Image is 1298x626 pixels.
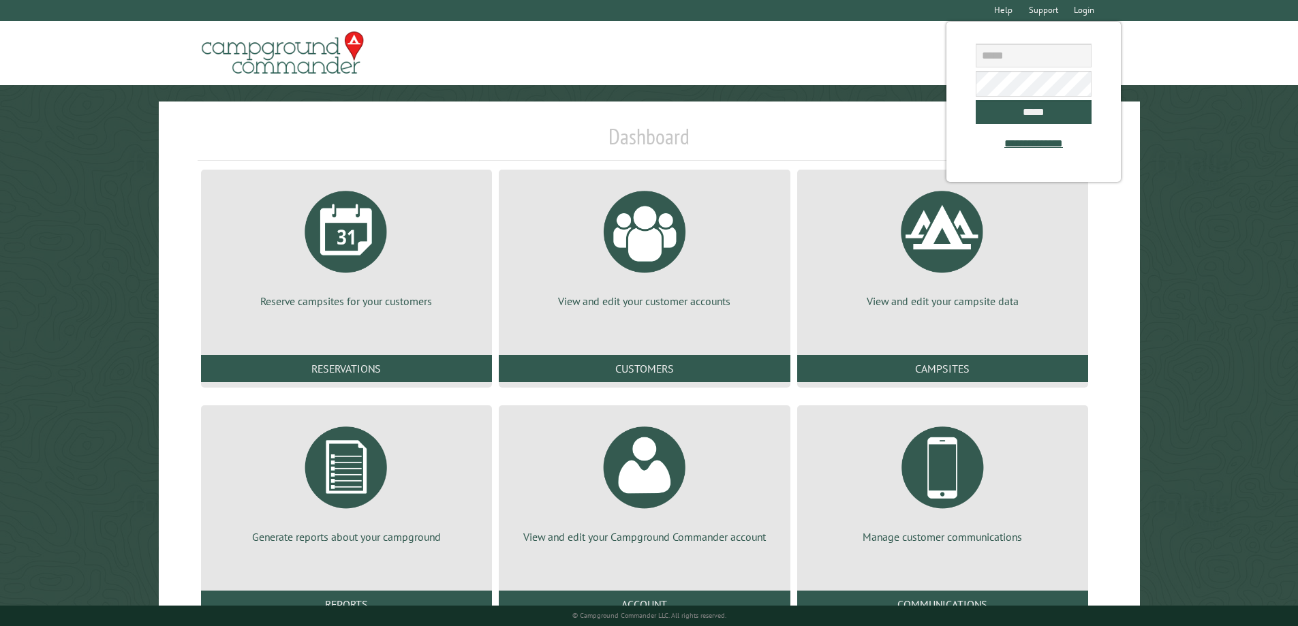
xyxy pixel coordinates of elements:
[499,355,790,382] a: Customers
[814,416,1072,544] a: Manage customer communications
[217,529,476,544] p: Generate reports about your campground
[515,181,773,309] a: View and edit your customer accounts
[814,294,1072,309] p: View and edit your campsite data
[515,294,773,309] p: View and edit your customer accounts
[814,529,1072,544] p: Manage customer communications
[217,416,476,544] a: Generate reports about your campground
[198,27,368,80] img: Campground Commander
[499,591,790,618] a: Account
[201,355,492,382] a: Reservations
[797,355,1088,382] a: Campsites
[201,591,492,618] a: Reports
[572,611,726,620] small: © Campground Commander LLC. All rights reserved.
[198,123,1101,161] h1: Dashboard
[515,529,773,544] p: View and edit your Campground Commander account
[515,416,773,544] a: View and edit your Campground Commander account
[217,294,476,309] p: Reserve campsites for your customers
[217,181,476,309] a: Reserve campsites for your customers
[797,591,1088,618] a: Communications
[814,181,1072,309] a: View and edit your campsite data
